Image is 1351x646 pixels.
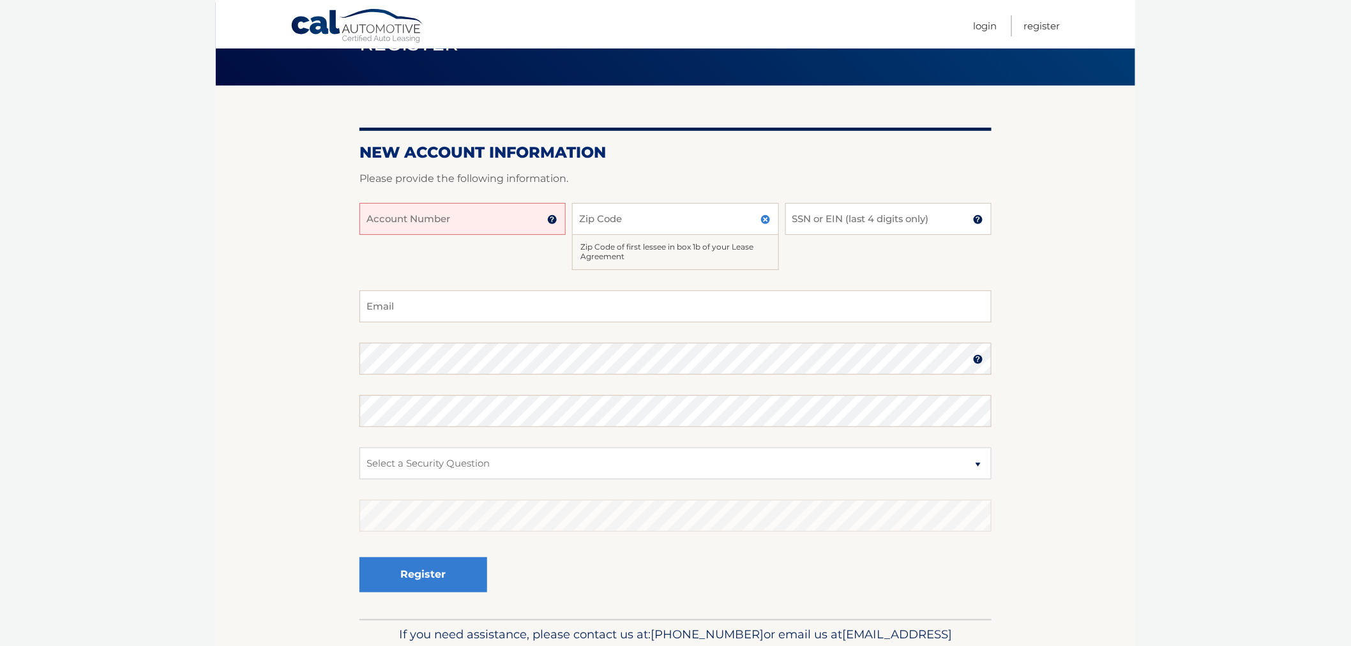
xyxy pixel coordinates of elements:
input: Account Number [359,203,566,235]
input: Email [359,290,992,322]
h2: New Account Information [359,143,992,162]
a: Login [973,15,997,36]
button: Register [359,557,487,592]
input: Zip Code [572,203,778,235]
span: [PHONE_NUMBER] [651,627,764,642]
a: Cal Automotive [291,8,425,45]
input: SSN or EIN (last 4 digits only) [785,203,992,235]
img: close.svg [760,214,771,225]
a: Register [1024,15,1060,36]
img: tooltip.svg [973,214,983,225]
div: Zip Code of first lessee in box 1b of your Lease Agreement [572,235,778,270]
img: tooltip.svg [547,214,557,225]
p: Please provide the following information. [359,170,992,188]
img: tooltip.svg [973,354,983,364]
